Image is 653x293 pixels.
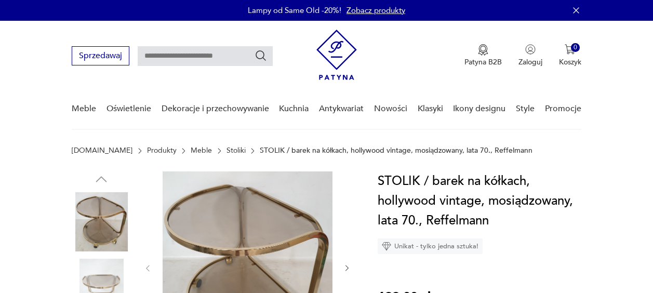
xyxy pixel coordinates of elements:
button: Szukaj [255,49,267,62]
button: 0Koszyk [559,44,581,67]
button: Patyna B2B [464,44,502,67]
a: Zobacz produkty [347,5,405,16]
a: Stoliki [226,146,246,155]
a: Produkty [147,146,177,155]
a: Oświetlenie [106,89,151,129]
button: Zaloguj [518,44,542,67]
p: STOLIK / barek na kółkach, hollywood vintage, mosiądzowany, lata 70., Reffelmann [260,146,532,155]
a: Kuchnia [279,89,309,129]
a: Ikony designu [453,89,505,129]
a: Nowości [374,89,407,129]
a: Style [516,89,535,129]
a: [DOMAIN_NAME] [72,146,132,155]
img: Ikona koszyka [565,44,575,55]
a: Antykwariat [319,89,364,129]
img: Ikonka użytkownika [525,44,536,55]
a: Ikona medaluPatyna B2B [464,44,502,67]
p: Patyna B2B [464,57,502,67]
a: Klasyki [418,89,443,129]
button: Sprzedawaj [72,46,129,65]
img: Patyna - sklep z meblami i dekoracjami vintage [316,30,357,80]
p: Koszyk [559,57,581,67]
p: Zaloguj [518,57,542,67]
div: Unikat - tylko jedna sztuka! [378,238,483,254]
a: Meble [191,146,212,155]
p: Lampy od Same Old -20%! [248,5,341,16]
img: Zdjęcie produktu STOLIK / barek na kółkach, hollywood vintage, mosiądzowany, lata 70., Reffelmann [72,192,131,251]
a: Sprzedawaj [72,53,129,60]
a: Promocje [545,89,581,129]
a: Meble [72,89,96,129]
img: Ikona medalu [478,44,488,56]
a: Dekoracje i przechowywanie [162,89,269,129]
div: 0 [571,43,580,52]
h1: STOLIK / barek na kółkach, hollywood vintage, mosiądzowany, lata 70., Reffelmann [378,171,581,231]
img: Ikona diamentu [382,242,391,251]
